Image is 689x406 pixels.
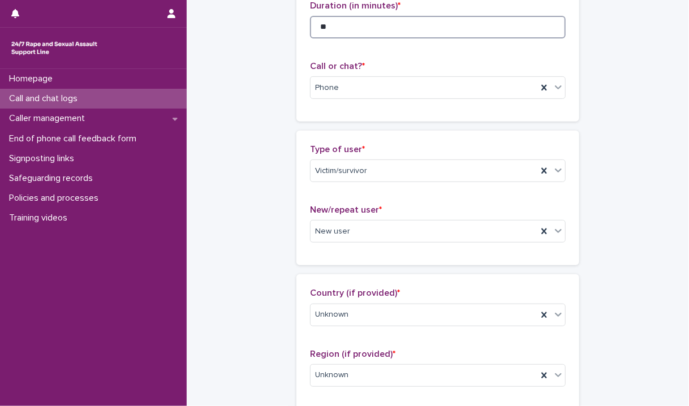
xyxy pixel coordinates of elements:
span: Victim/survivor [315,165,367,177]
span: Country (if provided) [310,288,400,297]
p: Caller management [5,113,94,124]
span: Type of user [310,145,365,154]
p: End of phone call feedback form [5,133,145,144]
span: Unknown [315,369,348,381]
p: Training videos [5,213,76,223]
img: rhQMoQhaT3yELyF149Cw [9,37,100,59]
p: Call and chat logs [5,93,87,104]
p: Safeguarding records [5,173,102,184]
p: Policies and processes [5,193,107,204]
span: New user [315,226,350,237]
span: Call or chat? [310,62,365,71]
span: Phone [315,82,339,94]
span: Duration (in minutes) [310,1,401,10]
span: Unknown [315,309,348,321]
span: New/repeat user [310,205,382,214]
span: Region (if provided) [310,349,395,359]
p: Homepage [5,74,62,84]
p: Signposting links [5,153,83,164]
